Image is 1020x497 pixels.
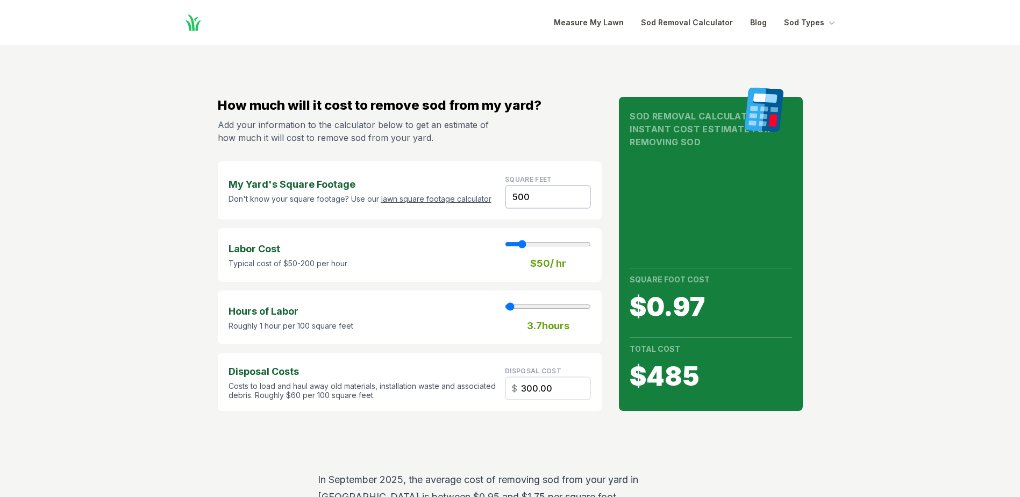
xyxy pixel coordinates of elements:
strong: Hours of Labor [229,304,353,319]
span: $ 0.97 [630,294,791,320]
input: Square Feet [505,377,591,400]
span: $ 485 [630,364,791,389]
p: Don't know your square footage? Use our [229,194,491,204]
label: disposal cost [505,367,561,375]
strong: Disposal Costs [229,364,497,379]
a: Sod Removal Calculator [641,16,733,29]
label: Square Feet [505,175,552,183]
button: Sod Types [784,16,837,29]
a: Blog [750,16,767,29]
strong: My Yard's Square Footage [229,177,491,192]
p: Typical cost of $50-200 per hour [229,259,347,268]
strong: Labor Cost [229,242,347,257]
h1: Sod Removal Calculator Instant Cost Estimate for Removing Sod [630,110,791,148]
p: Roughly 1 hour per 100 square feet [229,321,353,331]
input: Square Feet [505,185,591,209]
strong: $ 50 / hr [530,256,566,271]
h2: How much will it cost to remove sod from my yard? [218,97,602,114]
span: $ [511,382,517,395]
p: Add your information to the calculator below to get an estimate of how much it will cost to remov... [218,118,493,144]
strong: Square Foot Cost [630,275,710,284]
p: Costs to load and haul away old materials, installation waste and associated debris. Roughly $60 ... [229,381,497,400]
strong: 3.7 hours [527,318,569,333]
a: Measure My Lawn [554,16,624,29]
strong: Total Cost [630,344,680,353]
img: calculator graphic [740,87,787,132]
a: lawn square footage calculator [381,194,491,203]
